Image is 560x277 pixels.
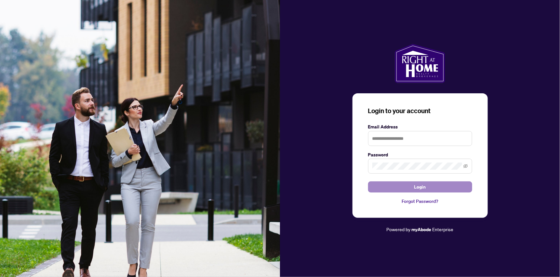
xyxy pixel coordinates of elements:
[395,44,445,83] img: ma-logo
[368,106,472,115] h3: Login to your account
[412,226,432,233] a: myAbode
[414,182,426,192] span: Login
[368,123,472,130] label: Email Address
[368,198,472,205] a: Forgot Password?
[368,181,472,192] button: Login
[368,151,472,158] label: Password
[463,164,468,168] span: eye-invisible
[433,226,454,232] span: Enterprise
[387,226,411,232] span: Powered by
